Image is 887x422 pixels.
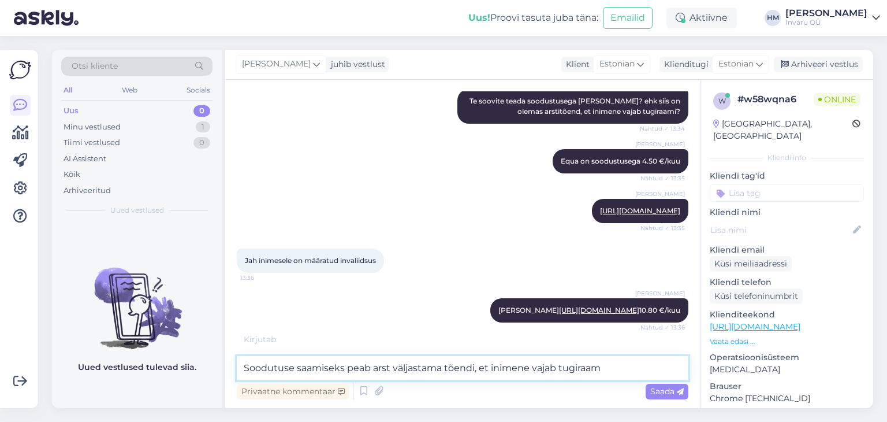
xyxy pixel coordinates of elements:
[9,59,31,81] img: Askly Logo
[710,309,864,321] p: Klienditeekond
[765,10,781,26] div: HM
[710,351,864,364] p: Operatsioonisüsteem
[635,289,685,298] span: [PERSON_NAME]
[710,288,803,304] div: Küsi telefoninumbrit
[237,334,688,346] div: Kirjutab
[640,224,685,232] span: Nähtud ✓ 13:35
[245,256,376,265] span: Jah inimesele on määratud invaliidsus
[193,105,210,117] div: 0
[78,361,196,373] p: Uued vestlused tulevad siia.
[814,93,860,106] span: Online
[64,169,80,180] div: Kõik
[240,273,284,282] span: 13:36
[196,121,210,133] div: 1
[718,97,726,105] span: w
[640,323,685,332] span: Nähtud ✓ 13:36
[650,386,684,397] span: Saada
[785,9,880,27] a: [PERSON_NAME]Invaru OÜ
[64,185,111,197] div: Arhiveeritud
[710,244,864,256] p: Kliendi email
[561,58,590,71] div: Klient
[469,97,682,116] span: Te soovite teada soodustusega [PERSON_NAME]? ehk siis on olemas arstitõend, et inimene vajab tugi...
[710,380,864,393] p: Brauser
[635,140,685,149] span: [PERSON_NAME]
[710,364,864,376] p: [MEDICAL_DATA]
[710,206,864,219] p: Kliendi nimi
[785,18,867,27] div: Invaru OÜ
[640,174,685,183] span: Nähtud ✓ 13:35
[718,58,754,71] span: Estonian
[710,170,864,182] p: Kliendi tag'id
[64,121,121,133] div: Minu vestlused
[710,153,864,163] div: Kliendi info
[64,137,120,149] div: Tiimi vestlused
[710,184,864,202] input: Lisa tag
[710,336,864,347] p: Vaata edasi ...
[242,58,311,71] span: [PERSON_NAME]
[603,7,653,29] button: Emailid
[237,384,349,399] div: Privaatne kommentaar
[64,105,79,117] div: Uus
[237,356,688,380] textarea: Soodutuse saamiseks peab arst väljastama tõendi, et inimene vajab tugiraam
[600,206,680,215] a: [URL][DOMAIN_NAME]
[468,12,490,23] b: Uus!
[774,57,863,72] div: Arhiveeri vestlus
[710,276,864,288] p: Kliendi telefon
[710,393,864,405] p: Chrome [TECHNICAL_ID]
[635,190,685,198] span: [PERSON_NAME]
[184,83,213,98] div: Socials
[52,247,222,351] img: No chats
[785,9,867,18] div: [PERSON_NAME]
[640,124,685,133] span: Nähtud ✓ 13:34
[561,157,680,165] span: Equa on soodustusega 4.50 €/kuu
[666,8,737,28] div: Aktiivne
[498,306,680,314] span: [PERSON_NAME] 10.80 €/kuu
[64,153,106,165] div: AI Assistent
[713,118,852,142] div: [GEOGRAPHIC_DATA], [GEOGRAPHIC_DATA]
[193,137,210,149] div: 0
[61,83,74,98] div: All
[710,224,851,236] input: Lisa nimi
[120,83,140,98] div: Web
[468,11,598,25] div: Proovi tasuta juba täna:
[659,58,709,71] div: Klienditugi
[326,58,385,71] div: juhib vestlust
[72,60,118,72] span: Otsi kliente
[559,306,639,314] a: [URL][DOMAIN_NAME]
[737,92,814,106] div: # w58wqna6
[710,256,792,272] div: Küsi meiliaadressi
[710,321,800,332] a: [URL][DOMAIN_NAME]
[110,205,164,216] span: Uued vestlused
[599,58,635,71] span: Estonian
